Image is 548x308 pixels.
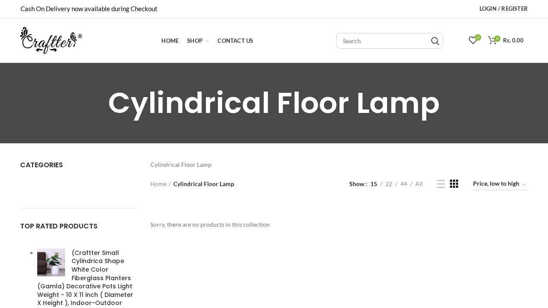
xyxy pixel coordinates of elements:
span: Cylindrical Floor Lamp [108,83,440,123]
span: Login / Register [479,5,528,12]
a: (Craftter Small Cylindrica Shape White Color Fiberglass Planters (Gamla) Decorative Pots Light We... [37,249,137,307]
div: Cylindrical Floor Lamp [150,160,528,169]
span: 44 [400,180,407,187]
a: 0 [465,32,482,49]
a: 22 [382,180,395,188]
a: Shop [183,32,213,49]
span: Shop [187,37,203,44]
span: Categories [20,160,63,170]
span: Show [349,180,367,188]
a: 0 Rs. 0.00 [484,32,528,49]
span: Home [161,37,179,44]
input: Search [431,37,439,45]
span: (Craftter Small Cylindrica Shape White Color Fiberglass Planters (Gamla) Decorative Pots Light We... [37,249,133,308]
span: Cylindrical Floor Lamp [173,180,234,187]
span: 22 [385,180,392,187]
span: Rs. 0.00 [503,37,524,44]
a: Contact Us [213,32,257,49]
span: All [415,180,423,187]
a: 44 [397,180,410,188]
a: Home [157,32,183,49]
span: 0 [475,34,481,41]
img: craftter.com [20,27,82,54]
a: All [412,180,426,188]
span: TOP RATED PRODUCTS [20,221,98,231]
a: Home [150,180,171,188]
span: 0 [494,36,500,42]
div: Sorry, there are no products in this collection [146,220,532,229]
span: Contact Us [217,37,253,44]
a: 15 [367,180,380,188]
input: Search [336,33,443,49]
span: 15 [370,180,377,187]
